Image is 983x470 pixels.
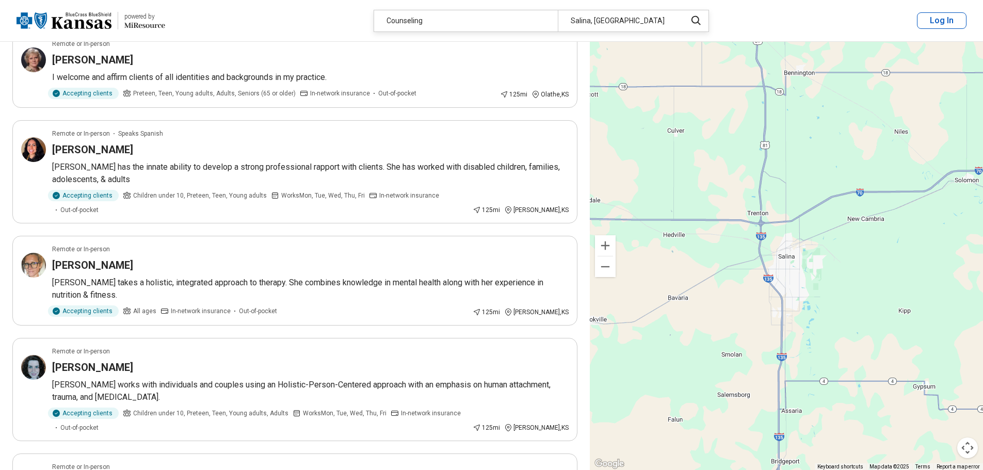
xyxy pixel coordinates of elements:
[133,191,267,200] span: Children under 10, Preteen, Teen, Young adults
[48,408,119,419] div: Accepting clients
[52,245,110,254] p: Remote or In-person
[52,347,110,356] p: Remote or In-person
[52,53,133,67] h3: [PERSON_NAME]
[52,161,569,186] p: [PERSON_NAME] has the innate ability to develop a strong professional rapport with clients. She h...
[171,306,231,316] span: In-network insurance
[281,191,365,200] span: Works Mon, Tue, Wed, Thu, Fri
[52,258,133,272] h3: [PERSON_NAME]
[917,12,966,29] button: Log In
[133,89,296,98] span: Preteen, Teen, Young adults, Adults, Seniors (65 or older)
[500,90,527,99] div: 125 mi
[379,191,439,200] span: In-network insurance
[239,306,277,316] span: Out-of-pocket
[504,423,569,432] div: [PERSON_NAME] , KS
[504,307,569,317] div: [PERSON_NAME] , KS
[48,190,119,201] div: Accepting clients
[957,437,978,458] button: Map camera controls
[504,205,569,215] div: [PERSON_NAME] , KS
[937,464,980,469] a: Report a map error
[60,423,99,432] span: Out-of-pocket
[52,360,133,375] h3: [PERSON_NAME]
[310,89,370,98] span: In-network insurance
[531,90,569,99] div: Olathe , KS
[52,142,133,157] h3: [PERSON_NAME]
[133,306,156,316] span: All ages
[52,129,110,138] p: Remote or In-person
[133,409,288,418] span: Children under 10, Preteen, Teen, Young adults, Adults
[48,305,119,317] div: Accepting clients
[401,409,461,418] span: In-network insurance
[473,423,500,432] div: 125 mi
[303,409,386,418] span: Works Mon, Tue, Wed, Thu, Fri
[915,464,930,469] a: Terms (opens in new tab)
[473,307,500,317] div: 125 mi
[48,88,119,99] div: Accepting clients
[374,10,558,31] div: Counseling
[378,89,416,98] span: Out-of-pocket
[17,8,111,33] img: Blue Cross Blue Shield Kansas
[17,8,165,33] a: Blue Cross Blue Shield Kansaspowered by
[595,256,616,277] button: Zoom out
[52,379,569,403] p: [PERSON_NAME] works with individuals and couples using an Holistic-Person-Centered approach with ...
[869,464,909,469] span: Map data ©2025
[124,12,165,21] div: powered by
[595,235,616,256] button: Zoom in
[473,205,500,215] div: 125 mi
[60,205,99,215] span: Out-of-pocket
[558,10,680,31] div: Salina, [GEOGRAPHIC_DATA]
[52,277,569,301] p: [PERSON_NAME] takes a holistic, integrated approach to therapy. She combines knowledge in mental ...
[52,71,569,84] p: I welcome and affirm clients of all identities and backgrounds in my practice.
[118,129,163,138] span: Speaks Spanish
[52,39,110,48] p: Remote or In-person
